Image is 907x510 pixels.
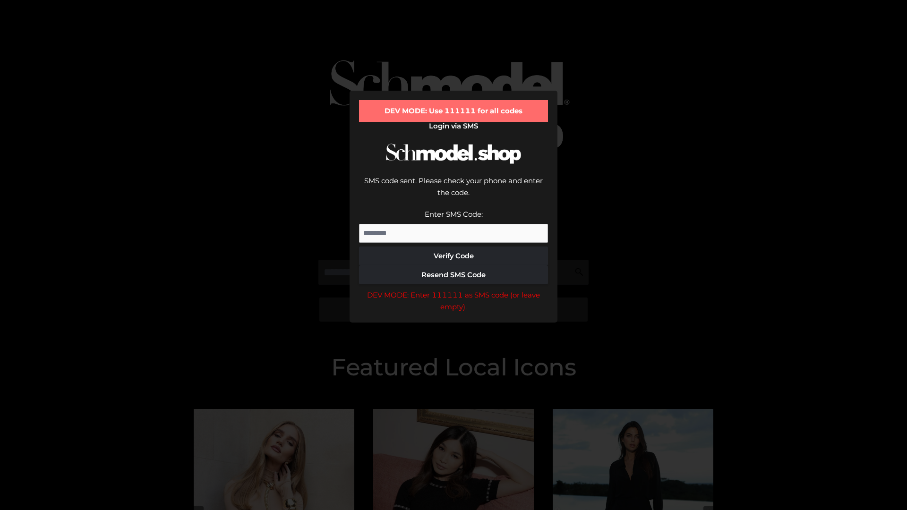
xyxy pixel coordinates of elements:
[359,246,548,265] button: Verify Code
[383,135,524,172] img: Schmodel Logo
[359,100,548,122] div: DEV MODE: Use 111111 for all codes
[359,265,548,284] button: Resend SMS Code
[359,175,548,208] div: SMS code sent. Please check your phone and enter the code.
[425,210,483,219] label: Enter SMS Code:
[359,122,548,130] h2: Login via SMS
[359,289,548,313] div: DEV MODE: Enter 111111 as SMS code (or leave empty).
